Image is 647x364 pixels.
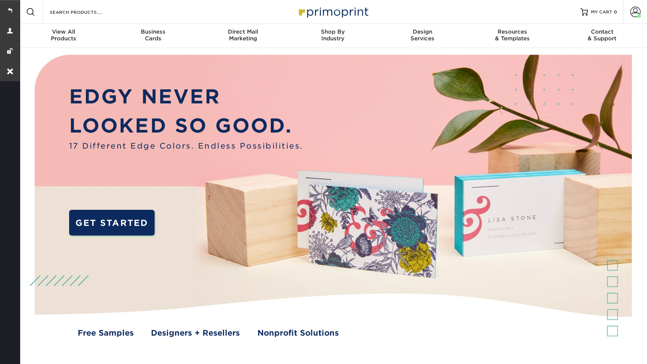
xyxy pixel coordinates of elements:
span: Shop By [288,28,378,35]
a: Shop ByIndustry [288,24,378,48]
div: Products [19,28,108,42]
div: Industry [288,28,378,42]
span: View All [19,28,108,35]
a: DesignServices [378,24,467,48]
span: Resources [467,28,557,35]
span: 0 [614,9,617,15]
span: Design [378,28,467,35]
div: Cards [108,28,198,42]
img: Primoprint [295,4,370,20]
a: Resources& Templates [467,24,557,48]
a: Free Samples [78,327,134,339]
input: SEARCH PRODUCTS..... [49,7,122,16]
span: MY CART [591,9,612,15]
a: BusinessCards [108,24,198,48]
span: Business [108,28,198,35]
p: EDGY NEVER [69,82,303,111]
span: 17 Different Edge Colors. Endless Possibilities. [69,140,303,152]
a: GET STARTED [69,210,155,235]
a: Contact& Support [557,24,647,48]
p: LOOKED SO GOOD. [69,111,303,140]
a: View AllProducts [19,24,108,48]
a: Direct MailMarketing [198,24,288,48]
a: Nonprofit Solutions [257,327,339,339]
div: Marketing [198,28,288,42]
div: & Support [557,28,647,42]
div: Services [378,28,467,42]
span: Direct Mail [198,28,288,35]
span: Contact [557,28,647,35]
div: & Templates [467,28,557,42]
a: Designers + Resellers [151,327,240,339]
